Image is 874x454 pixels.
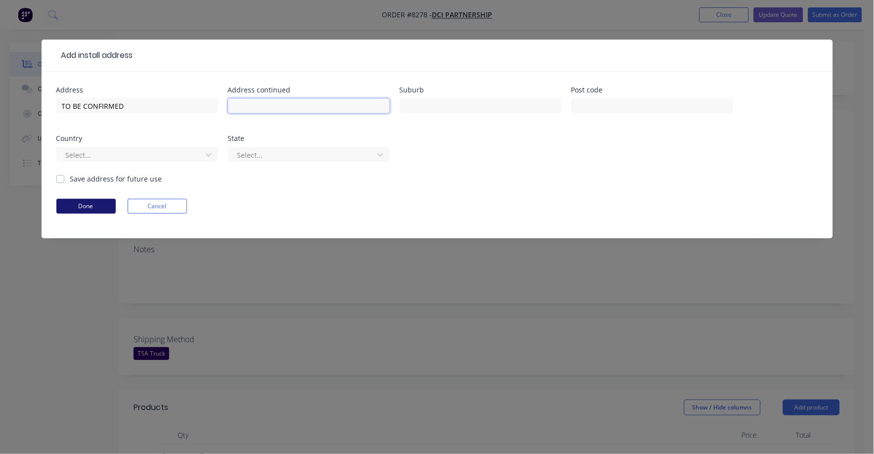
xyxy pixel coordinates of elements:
button: Done [56,199,116,214]
div: Country [56,135,218,142]
label: Save address for future use [70,174,162,184]
div: Add install address [56,49,133,61]
div: Suburb [400,87,561,93]
div: Post code [571,87,733,93]
button: Cancel [128,199,187,214]
div: State [228,135,390,142]
div: Address continued [228,87,390,93]
div: Address [56,87,218,93]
